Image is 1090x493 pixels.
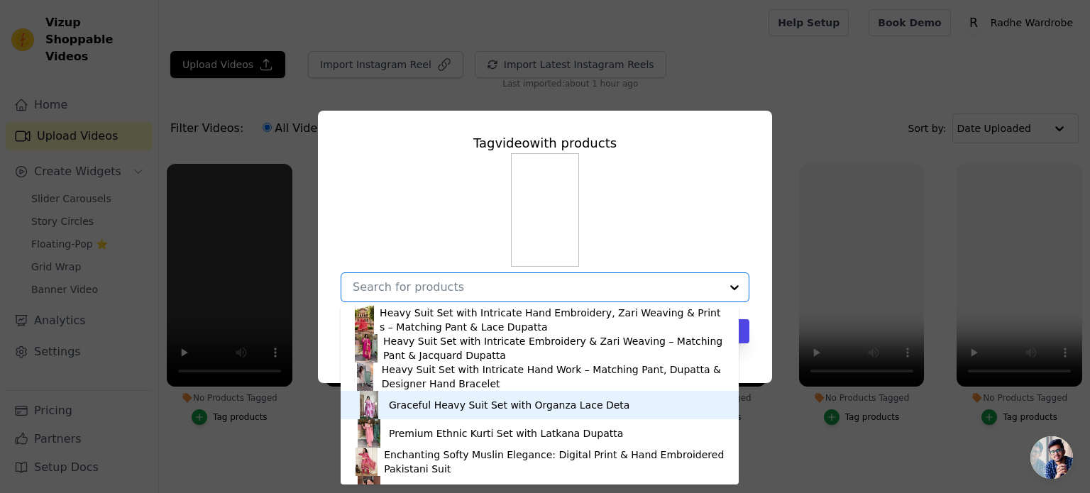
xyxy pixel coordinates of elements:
div: Premium Ethnic Kurti Set with Latkana Dupatta [389,426,623,441]
div: Graceful Heavy Suit Set with Organza Lace Deta [389,398,629,412]
img: product thumbnail [355,334,378,362]
input: Search for products [353,280,720,294]
div: Heavy Suit Set with Intricate Hand Work – Matching Pant, Dupatta & Designer Hand Bracelet [382,362,725,391]
div: Heavy Suit Set with Intricate Hand Embroidery, Zari Weaving & Prints – Matching Pant & Lace Dupatta [380,306,725,334]
img: product thumbnail [355,362,376,391]
img: product thumbnail [355,419,383,448]
a: Open chat [1030,436,1073,479]
img: product thumbnail [355,306,374,334]
div: Enchanting Softy Muslin Elegance: Digital Print & Hand Embroidered Pakistani Suit [384,448,725,476]
img: product thumbnail [355,391,383,419]
div: Heavy Suit Set with Intricate Embroidery & Zari Weaving – Matching Pant & Jacquard Dupatta [383,334,725,362]
div: Tag video with products [341,133,749,153]
img: product thumbnail [355,448,378,476]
